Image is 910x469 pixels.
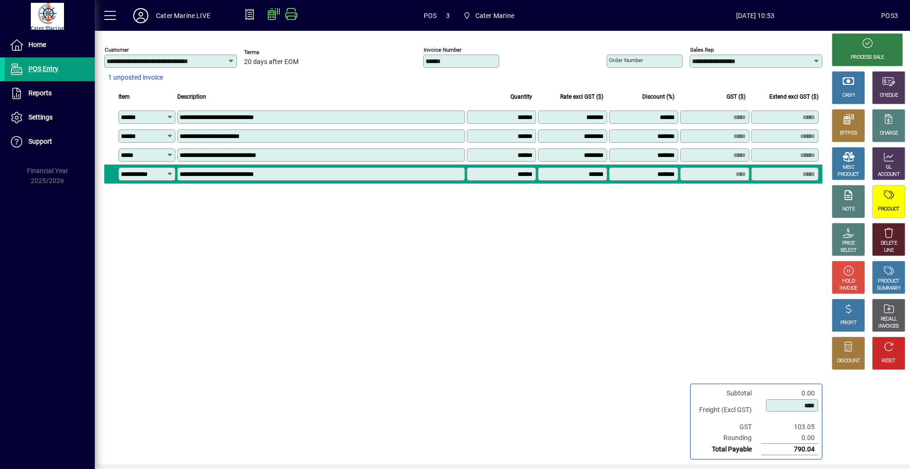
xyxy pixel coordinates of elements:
[851,54,884,61] div: PROCESS SALE
[881,316,897,323] div: RECALL
[28,65,58,73] span: POS Entry
[459,7,518,24] span: Cater Marine
[177,92,206,102] span: Description
[878,323,899,330] div: INVOICES
[424,46,462,53] mat-label: Invoice number
[424,8,437,23] span: POS
[690,46,714,53] mat-label: Sales rep
[842,92,855,99] div: CASH
[694,444,761,455] td: Total Payable
[761,432,818,444] td: 0.00
[842,206,855,213] div: NOTE
[104,69,167,86] button: 1 unposted invoice
[761,422,818,432] td: 103.05
[629,8,881,23] span: [DATE] 10:53
[642,92,674,102] span: Discount (%)
[842,278,855,285] div: HOLD
[880,92,898,99] div: CHEQUE
[694,432,761,444] td: Rounding
[28,113,53,121] span: Settings
[5,82,95,105] a: Reports
[882,358,896,365] div: RESET
[886,164,892,171] div: GL
[694,422,761,432] td: GST
[108,73,163,83] span: 1 unposted invoice
[475,8,514,23] span: Cater Marine
[878,278,899,285] div: PRODUCT
[244,58,299,66] span: 20 days after EOM
[761,388,818,399] td: 0.00
[5,106,95,129] a: Settings
[842,240,855,247] div: PRICE
[877,285,901,292] div: SUMMARY
[5,130,95,154] a: Support
[837,171,859,178] div: PRODUCT
[5,33,95,57] a: Home
[727,92,746,102] span: GST ($)
[837,358,860,365] div: DISCOUNT
[28,89,52,97] span: Reports
[880,130,898,137] div: CHARGE
[560,92,603,102] span: Rate excl GST ($)
[244,49,301,55] span: Terms
[609,57,643,64] mat-label: Order number
[769,92,819,102] span: Extend excl GST ($)
[28,138,52,145] span: Support
[694,399,761,422] td: Freight (Excl GST)
[840,130,857,137] div: EFTPOS
[840,320,856,327] div: PROFIT
[126,7,156,24] button: Profile
[694,388,761,399] td: Subtotal
[878,171,900,178] div: ACCOUNT
[881,8,898,23] div: POS3
[105,46,129,53] mat-label: Customer
[839,285,857,292] div: INVOICE
[761,444,818,455] td: 790.04
[118,92,130,102] span: Item
[878,206,899,213] div: PRODUCT
[884,247,893,254] div: LINE
[446,8,450,23] span: 3
[510,92,532,102] span: Quantity
[840,247,857,254] div: SELECT
[843,164,854,171] div: MISC
[881,240,897,247] div: DELETE
[156,8,210,23] div: Cater Marine LIVE
[28,41,46,48] span: Home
